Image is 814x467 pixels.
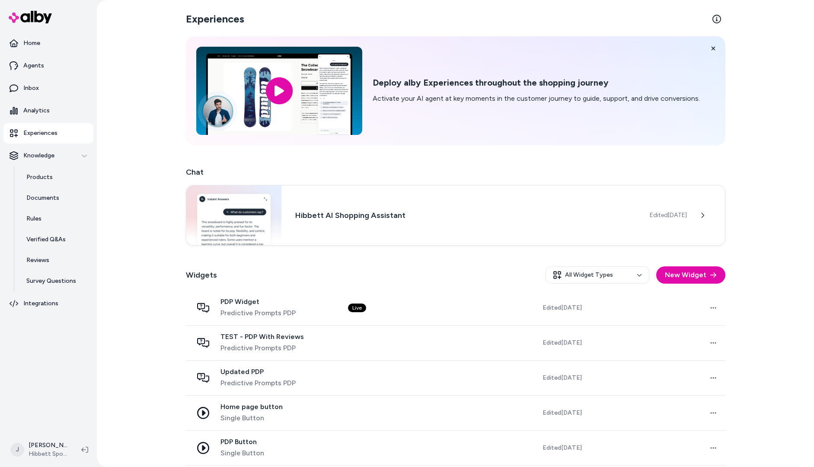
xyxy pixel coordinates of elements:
a: Inbox [3,78,93,99]
p: Documents [26,194,59,202]
a: Documents [18,188,93,208]
p: Reviews [26,256,49,265]
button: J[PERSON_NAME]Hibbett Sports [5,436,74,464]
span: TEST - PDP With Reviews [220,333,304,341]
a: Reviews [18,250,93,271]
a: Products [18,167,93,188]
span: PDP Widget [220,297,296,306]
a: Integrations [3,293,93,314]
p: Survey Questions [26,277,76,285]
a: Home [3,33,93,54]
h2: Deploy alby Experiences throughout the shopping journey [373,77,700,88]
span: Predictive Prompts PDP [220,378,296,388]
h3: Hibbett AI Shopping Assistant [295,209,635,221]
h2: Experiences [186,12,244,26]
button: All Widget Types [546,266,649,284]
img: Chat widget [186,186,282,245]
span: Predictive Prompts PDP [220,343,304,353]
p: Experiences [23,129,57,138]
p: [PERSON_NAME] [29,441,67,450]
span: Predictive Prompts PDP [220,308,296,318]
span: Edited [DATE] [650,211,687,220]
img: alby Logo [9,11,52,23]
a: Analytics [3,100,93,121]
p: Activate your AI agent at key moments in the customer journey to guide, support, and drive conver... [373,93,700,104]
span: Updated PDP [220,368,296,376]
p: Products [26,173,53,182]
p: Integrations [23,299,58,308]
span: Hibbett Sports [29,450,67,458]
h2: Chat [186,166,725,178]
p: Rules [26,214,41,223]
p: Agents [23,61,44,70]
span: Edited [DATE] [543,444,582,452]
span: Single Button [220,413,283,423]
span: Edited [DATE] [543,374,582,382]
p: Inbox [23,84,39,93]
a: Experiences [3,123,93,144]
p: Verified Q&As [26,235,66,244]
span: Edited [DATE] [543,339,582,347]
p: Knowledge [23,151,54,160]
span: J [10,443,24,457]
p: Home [23,39,40,48]
span: Home page button [220,403,283,411]
span: PDP Button [220,438,264,446]
p: Analytics [23,106,50,115]
a: Chat widgetHibbett AI Shopping AssistantEdited[DATE] [186,185,725,246]
span: Edited [DATE] [543,409,582,417]
button: Knowledge [3,145,93,166]
button: New Widget [656,266,725,284]
h2: Widgets [186,269,217,281]
a: Verified Q&As [18,229,93,250]
a: Survey Questions [18,271,93,291]
a: Rules [18,208,93,229]
span: Single Button [220,448,264,458]
a: Agents [3,55,93,76]
span: Edited [DATE] [543,304,582,312]
div: Live [348,304,366,312]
